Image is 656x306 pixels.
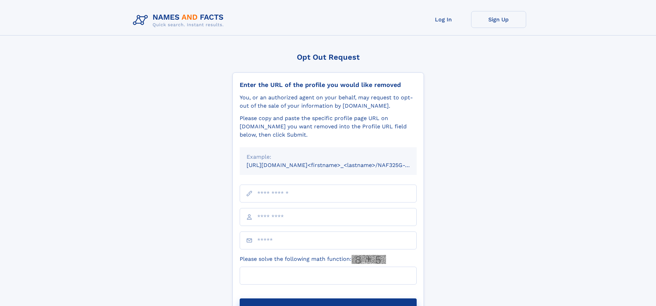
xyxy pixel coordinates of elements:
[247,162,430,168] small: [URL][DOMAIN_NAME]<firstname>_<lastname>/NAF325G-xxxxxxxx
[130,11,229,30] img: Logo Names and Facts
[240,255,386,264] label: Please solve the following math function:
[240,81,417,89] div: Enter the URL of the profile you would like removed
[416,11,471,28] a: Log In
[247,153,410,161] div: Example:
[471,11,526,28] a: Sign Up
[240,93,417,110] div: You, or an authorized agent on your behalf, may request to opt-out of the sale of your informatio...
[240,114,417,139] div: Please copy and paste the specific profile page URL on [DOMAIN_NAME] you want removed into the Pr...
[232,53,424,61] div: Opt Out Request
